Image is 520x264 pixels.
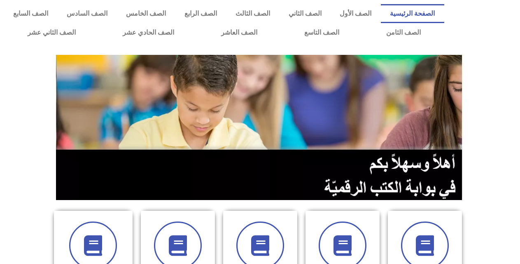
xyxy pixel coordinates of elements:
a: الصف الرابع [175,4,226,23]
a: الصف الحادي عشر [99,23,198,42]
a: الصف العاشر [198,23,281,42]
a: الصف الثاني عشر [4,23,99,42]
a: الصف الثامن [363,23,444,42]
a: الصف السابع [4,4,58,23]
a: الصف الثاني [279,4,331,23]
a: الصف السادس [58,4,117,23]
a: الصف التاسع [281,23,363,42]
a: الصف الثالث [226,4,279,23]
a: الصف الخامس [117,4,175,23]
a: الصف الأول [331,4,381,23]
a: الصفحة الرئيسية [381,4,444,23]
